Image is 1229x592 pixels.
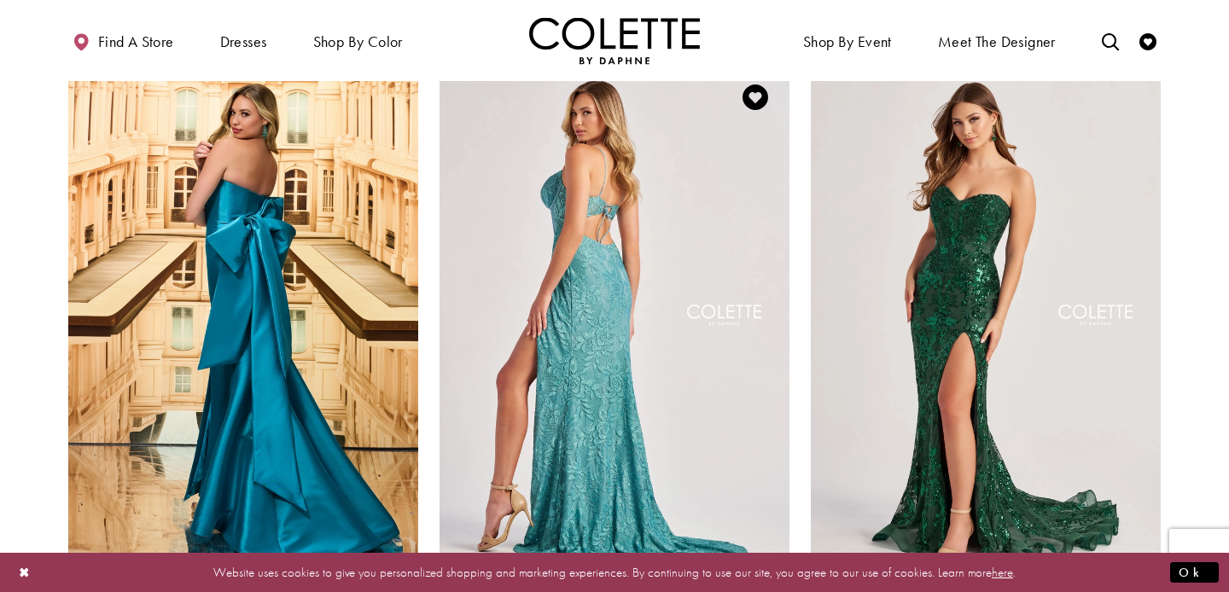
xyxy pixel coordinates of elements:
a: Toggle search [1098,17,1123,64]
span: Dresses [220,33,267,50]
span: Shop by color [313,33,403,50]
span: Meet the designer [938,33,1056,50]
button: Submit Dialog [1170,561,1219,583]
a: Visit Colette by Daphne Style No. CL8440 Page [811,63,1161,572]
span: Shop By Event [799,17,896,64]
span: Dresses [216,17,271,64]
span: Shop by color [309,17,407,64]
a: Visit Colette by Daphne Style No. CL8470 Page [68,63,418,572]
a: Add to Wishlist [737,79,773,115]
span: Find a store [98,33,174,50]
img: Colette by Daphne [529,17,700,64]
a: Visit Home Page [529,17,700,64]
a: Find a store [68,17,178,64]
span: Shop By Event [803,33,892,50]
a: Visit Colette by Daphne Style No. CL8405 Page [440,63,789,572]
a: Check Wishlist [1135,17,1161,64]
a: Meet the designer [934,17,1060,64]
p: Website uses cookies to give you personalized shopping and marketing experiences. By continuing t... [123,560,1106,583]
a: here [992,563,1013,580]
button: Close Dialog [10,557,39,587]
